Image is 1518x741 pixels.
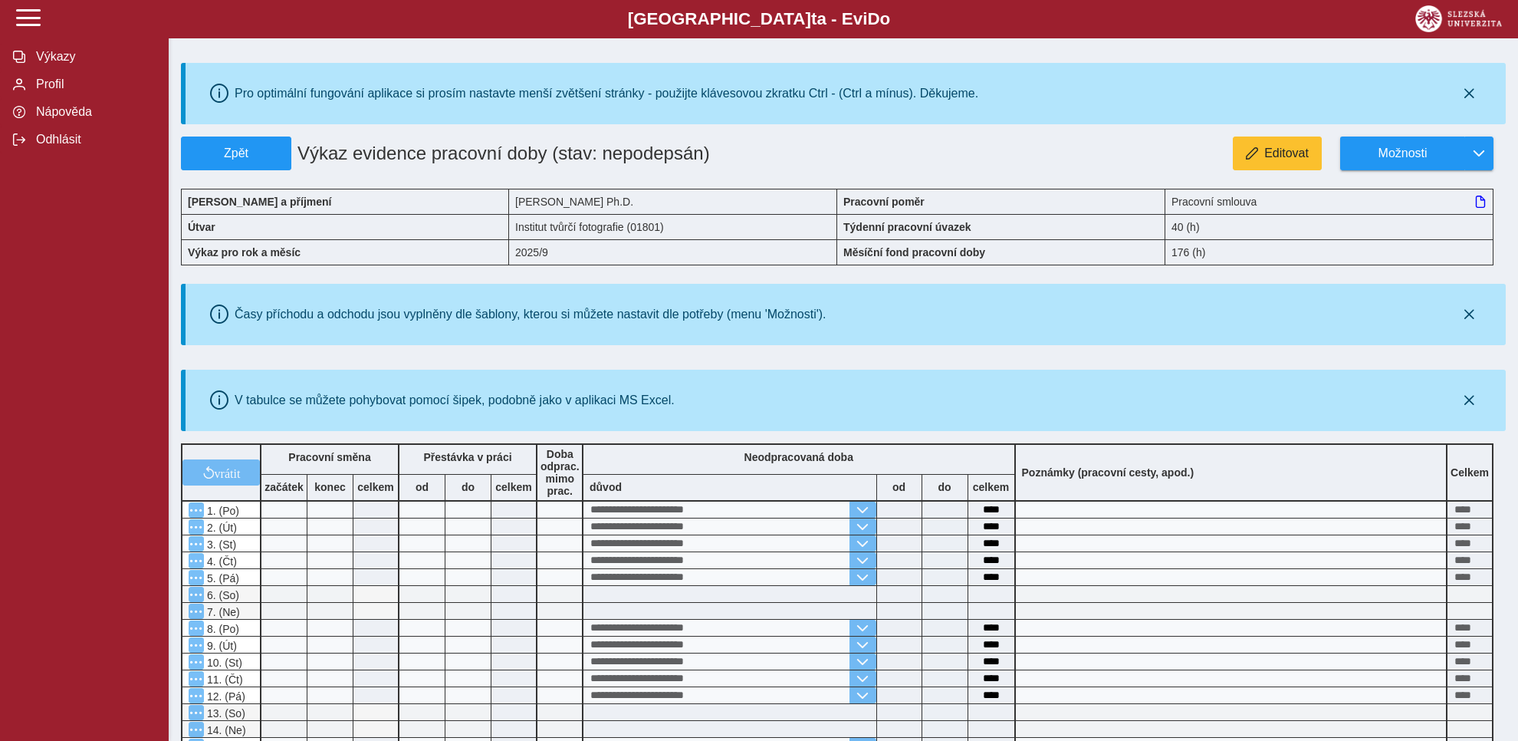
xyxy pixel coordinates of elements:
div: Pro optimální fungování aplikace si prosím nastavte menší zvětšení stránky - použijte klávesovou ... [235,87,978,100]
button: Menu [189,637,204,653]
b: do [445,481,491,493]
div: 176 (h) [1165,239,1493,265]
button: Menu [189,705,204,720]
span: Zpět [188,147,284,160]
button: Menu [189,654,204,670]
button: Menu [189,722,204,737]
b: Pracovní směna [288,451,370,463]
span: 10. (St) [204,657,242,669]
b: Měsíční fond pracovní doby [843,246,985,259]
span: 13. (So) [204,707,245,720]
span: 4. (Čt) [204,555,237,568]
button: Menu [189,502,204,518]
span: 8. (Po) [204,623,239,635]
b: [PERSON_NAME] a příjmení [188,196,331,208]
span: D [867,9,879,28]
img: logo_web_su.png [1415,5,1502,32]
button: Zpět [181,137,291,170]
b: Výkaz pro rok a měsíc [188,246,301,259]
button: Menu [189,671,204,687]
span: Odhlásit [31,133,156,147]
b: od [877,481,922,493]
span: Možnosti [1353,147,1452,160]
h1: Výkaz evidence pracovní doby (stav: nepodepsán) [291,137,733,170]
span: o [880,9,891,28]
span: Editovat [1264,147,1309,160]
button: Menu [189,621,204,636]
button: Menu [189,604,204,619]
b: důvod [590,481,622,493]
span: 1. (Po) [204,505,239,517]
b: Poznámky (pracovní cesty, apod.) [1016,466,1201,479]
b: od [399,481,445,493]
button: Menu [189,553,204,568]
button: Editovat [1233,137,1322,170]
span: 12. (Pá) [204,690,245,703]
b: celkem [353,481,398,493]
button: Možnosti [1340,137,1464,170]
div: V tabulce se můžete pohybovat pomocí šipek, podobně jako v aplikaci MS Excel. [235,394,675,407]
span: t [811,9,816,28]
b: Přestávka v práci [423,451,511,463]
b: [GEOGRAPHIC_DATA] a - Evi [46,9,1472,29]
b: Celkem [1451,466,1489,479]
div: Institut tvůrčí fotografie (01801) [509,214,837,239]
span: 11. (Čt) [204,673,243,686]
span: Nápověda [31,105,156,119]
b: do [922,481,968,493]
b: Útvar [188,221,215,233]
span: vrátit [215,466,241,479]
button: Menu [189,570,204,585]
span: 2. (Út) [204,522,237,534]
button: Menu [189,519,204,535]
span: Profil [31,77,156,91]
b: celkem [491,481,536,493]
b: konec [307,481,353,493]
b: Neodpracovaná doba [744,451,853,463]
span: 3. (St) [204,538,236,551]
span: Výkazy [31,50,156,64]
b: Pracovní poměr [843,196,925,208]
button: Menu [189,536,204,552]
b: Doba odprac. mimo prac. [540,448,580,497]
div: 2025/9 [509,239,837,265]
span: 9. (Út) [204,640,237,652]
div: [PERSON_NAME] Ph.D. [509,189,837,214]
div: Časy příchodu a odchodu jsou vyplněny dle šablony, kterou si můžete nastavit dle potřeby (menu 'M... [235,308,826,321]
div: 40 (h) [1165,214,1493,239]
button: vrátit [182,459,260,486]
b: Týdenní pracovní úvazek [843,221,971,233]
button: Menu [189,688,204,703]
b: celkem [968,481,1014,493]
span: 5. (Pá) [204,572,239,585]
span: 14. (Ne) [204,724,246,736]
button: Menu [189,587,204,602]
span: 7. (Ne) [204,606,240,618]
span: 6. (So) [204,589,239,601]
b: začátek [261,481,307,493]
div: Pracovní smlouva [1165,189,1493,214]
